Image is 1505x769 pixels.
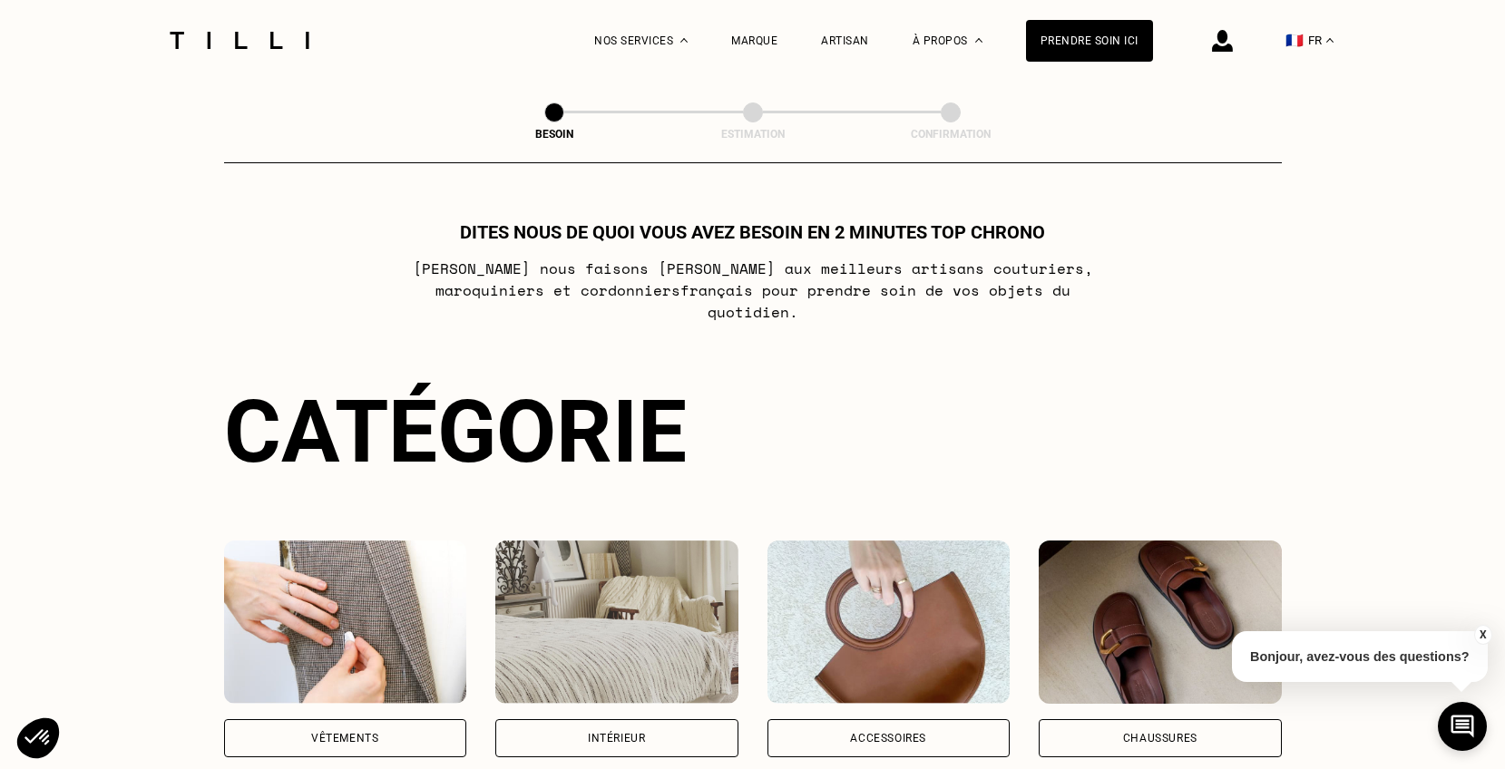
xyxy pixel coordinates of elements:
[821,34,869,47] a: Artisan
[662,128,844,141] div: Estimation
[1123,733,1197,744] div: Chaussures
[224,540,467,704] img: Vêtements
[1039,540,1282,704] img: Chaussures
[1026,20,1153,62] a: Prendre soin ici
[1285,32,1304,49] span: 🇫🇷
[163,32,316,49] img: Logo du service de couturière Tilli
[311,733,378,744] div: Vêtements
[850,733,926,744] div: Accessoires
[1326,38,1334,43] img: menu déroulant
[464,128,645,141] div: Besoin
[680,38,688,43] img: Menu déroulant
[767,540,1011,704] img: Accessoires
[1473,625,1491,645] button: X
[860,128,1041,141] div: Confirmation
[975,38,982,43] img: Menu déroulant à propos
[460,221,1045,243] h1: Dites nous de quoi vous avez besoin en 2 minutes top chrono
[731,34,777,47] a: Marque
[1232,631,1488,682] p: Bonjour, avez-vous des questions?
[224,381,1282,482] div: Catégorie
[588,733,645,744] div: Intérieur
[393,258,1112,323] p: [PERSON_NAME] nous faisons [PERSON_NAME] aux meilleurs artisans couturiers , maroquiniers et cord...
[1212,30,1233,52] img: icône connexion
[495,540,738,704] img: Intérieur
